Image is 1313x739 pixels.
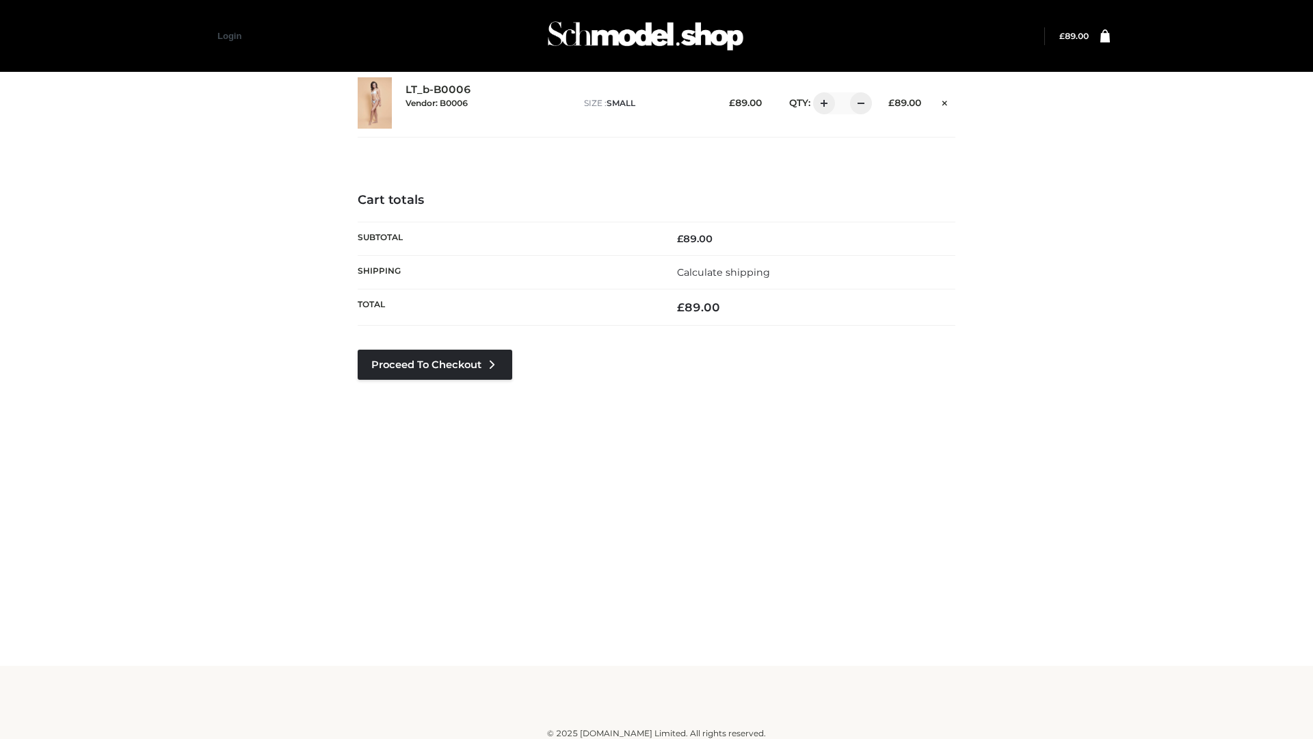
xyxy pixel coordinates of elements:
div: LT_b-B0006 [406,83,570,122]
bdi: 89.00 [1059,31,1089,41]
a: Login [217,31,241,41]
img: Schmodel Admin 964 [543,9,748,63]
span: SMALL [607,98,635,108]
div: QTY: [775,92,867,114]
a: Calculate shipping [677,266,770,278]
span: £ [729,97,735,108]
span: £ [888,97,894,108]
bdi: 89.00 [677,233,713,245]
span: £ [677,233,683,245]
small: Vendor: B0006 [406,98,468,108]
bdi: 89.00 [888,97,921,108]
span: £ [1059,31,1065,41]
bdi: 89.00 [677,300,720,314]
h4: Cart totals [358,193,955,208]
th: Shipping [358,255,656,289]
th: Subtotal [358,222,656,255]
th: Total [358,289,656,326]
a: Remove this item [935,92,955,110]
bdi: 89.00 [729,97,762,108]
a: Proceed to Checkout [358,350,512,380]
p: size : [584,97,708,109]
span: £ [677,300,685,314]
a: £89.00 [1059,31,1089,41]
